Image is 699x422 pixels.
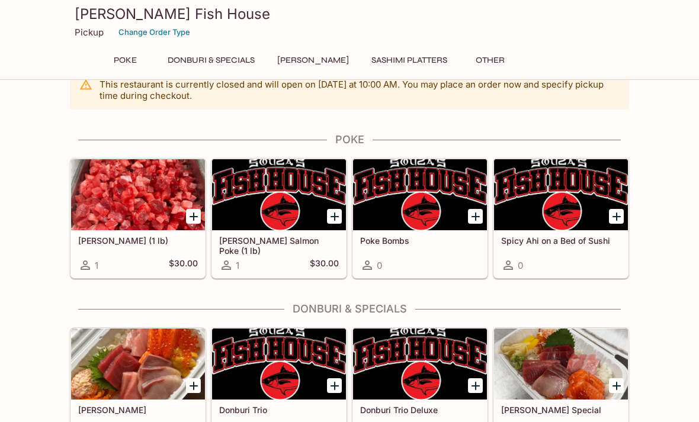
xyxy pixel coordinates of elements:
button: Other [463,52,517,69]
div: Sashimi Donburis [71,328,205,400]
div: Spicy Ahi on a Bed of Sushi [494,159,628,230]
a: Poke Bombs0 [352,159,488,278]
span: 1 [236,260,239,271]
p: Pickup [75,27,104,38]
button: Change Order Type [113,23,195,41]
div: Ora King Salmon Poke (1 lb) [212,159,346,230]
div: Donburi Trio Deluxe [353,328,487,400]
button: Add Donburi Trio Deluxe [468,378,483,393]
button: Sashimi Platters [365,52,454,69]
h3: [PERSON_NAME] Fish House [75,5,624,23]
div: Donburi Trio [212,328,346,400]
p: This restaurant is currently closed and will open on [DATE] at 10:00 AM . You may place an order ... [100,79,620,101]
h5: [PERSON_NAME] [78,405,198,415]
button: Donburi & Specials [161,52,261,69]
div: Ahi Poke (1 lb) [71,159,205,230]
h4: Donburi & Specials [70,302,629,315]
span: 0 [518,260,523,271]
button: Add Spicy Ahi on a Bed of Sushi [609,209,624,224]
h5: $30.00 [169,258,198,272]
button: Add Ora King Salmon Poke (1 lb) [327,209,342,224]
button: Add Ahi Poke (1 lb) [186,209,201,224]
div: Poke Bombs [353,159,487,230]
div: Souza Special [494,328,628,400]
h5: Spicy Ahi on a Bed of Sushi [501,236,621,246]
h5: Donburi Trio [219,405,339,415]
button: [PERSON_NAME] [271,52,355,69]
button: Add Poke Bombs [468,209,483,224]
button: Add Donburi Trio [327,378,342,393]
h5: $30.00 [310,258,339,272]
span: 0 [377,260,382,271]
button: Poke [98,52,152,69]
h5: Poke Bombs [360,236,480,246]
h5: [PERSON_NAME] Salmon Poke (1 lb) [219,236,339,255]
a: Spicy Ahi on a Bed of Sushi0 [493,159,629,278]
h5: [PERSON_NAME] (1 lb) [78,236,198,246]
span: 1 [95,260,98,271]
button: Add Sashimi Donburis [186,378,201,393]
a: [PERSON_NAME] (1 lb)1$30.00 [70,159,206,278]
a: [PERSON_NAME] Salmon Poke (1 lb)1$30.00 [211,159,347,278]
h4: Poke [70,133,629,146]
button: Add Souza Special [609,378,624,393]
h5: [PERSON_NAME] Special [501,405,621,415]
h5: Donburi Trio Deluxe [360,405,480,415]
